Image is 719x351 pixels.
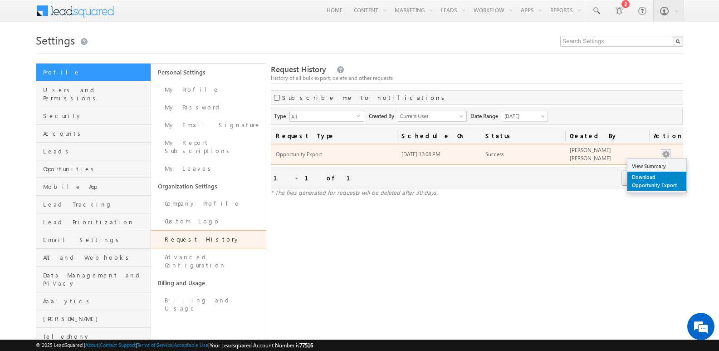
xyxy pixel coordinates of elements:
[43,112,148,120] span: Security
[43,129,148,138] span: Accounts
[649,128,683,143] span: Actions
[401,151,440,158] span: [DATE] 12:08 PM
[174,342,208,348] a: Acceptable Use
[43,332,148,341] span: Telephony
[151,213,266,230] a: Custom Logo
[627,161,686,172] a: View Summary
[455,112,466,121] a: Show All Items
[36,160,151,178] a: Opportunities
[151,81,266,99] a: My Profile
[151,230,266,248] a: Request History
[36,341,313,350] span: © 2025 LeadSquared | | | | |
[43,253,148,262] span: API and Webhooks
[398,111,467,122] input: Type to Search
[274,111,289,120] span: Type
[43,200,148,208] span: Lead Tracking
[43,165,148,173] span: Opportunities
[43,147,148,155] span: Leads
[151,248,266,274] a: Advanced Configuration
[502,111,548,122] a: [DATE]
[36,328,151,346] a: Telephony
[565,128,649,143] a: Created By
[36,249,151,267] a: API and Webhooks
[210,342,313,349] span: Your Leadsquared Account Number is
[100,342,136,348] a: Contact Support
[151,99,266,116] a: My Password
[36,178,151,196] a: Mobile App
[36,267,151,292] a: Data Management and Privacy
[36,107,151,125] a: Security
[43,271,148,287] span: Data Management and Privacy
[369,111,398,120] span: Created By
[43,183,148,191] span: Mobile App
[137,342,172,348] a: Terms of Service
[621,171,639,186] a: prev
[36,125,151,143] a: Accounts
[36,196,151,213] a: Lead Tracking
[627,172,686,191] a: Download Opportunity Export
[502,112,545,120] span: [DATE]
[485,151,504,158] span: Success
[570,147,611,162] span: [PERSON_NAME] [PERSON_NAME]
[36,213,151,231] a: Lead Prioritization
[397,128,481,143] a: Schedule On
[151,292,266,317] a: Billing and Usage
[36,310,151,328] a: [PERSON_NAME]
[151,178,266,195] a: Organization Settings
[36,292,151,310] a: Analytics
[560,36,683,47] input: Search Settings
[36,143,151,160] a: Leads
[271,128,397,143] a: Request Type
[276,151,393,158] span: Opportunity Export
[85,342,98,348] a: About
[43,68,148,76] span: Profile
[36,231,151,249] a: Email Settings
[43,218,148,226] span: Lead Prioritization
[43,236,148,244] span: Email Settings
[43,86,148,102] span: Users and Permissions
[470,111,502,120] span: Date Range
[299,342,313,349] span: 77516
[151,116,266,134] a: My Email Signature
[151,64,266,81] a: Personal Settings
[282,94,448,102] label: Subscribe me to notifications
[271,74,683,82] div: History of all bulk export, delete and other requests
[36,33,75,47] span: Settings
[481,128,565,143] a: Status
[290,111,357,121] span: All
[151,134,266,160] a: My Report Subscriptions
[151,274,266,292] a: Billing and Usage
[151,160,266,178] a: My Leaves
[151,195,266,213] a: Company Profile
[271,64,326,74] span: Request History
[36,64,151,81] a: Profile
[43,315,148,323] span: [PERSON_NAME]
[357,114,364,118] span: select
[43,297,148,305] span: Analytics
[621,170,638,186] span: prev
[271,188,438,196] span: * The files generated for requests will be deleted after 30 days.
[36,81,151,107] a: Users and Permissions
[289,111,364,122] div: All
[274,173,361,183] div: 1 - 1 of 1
